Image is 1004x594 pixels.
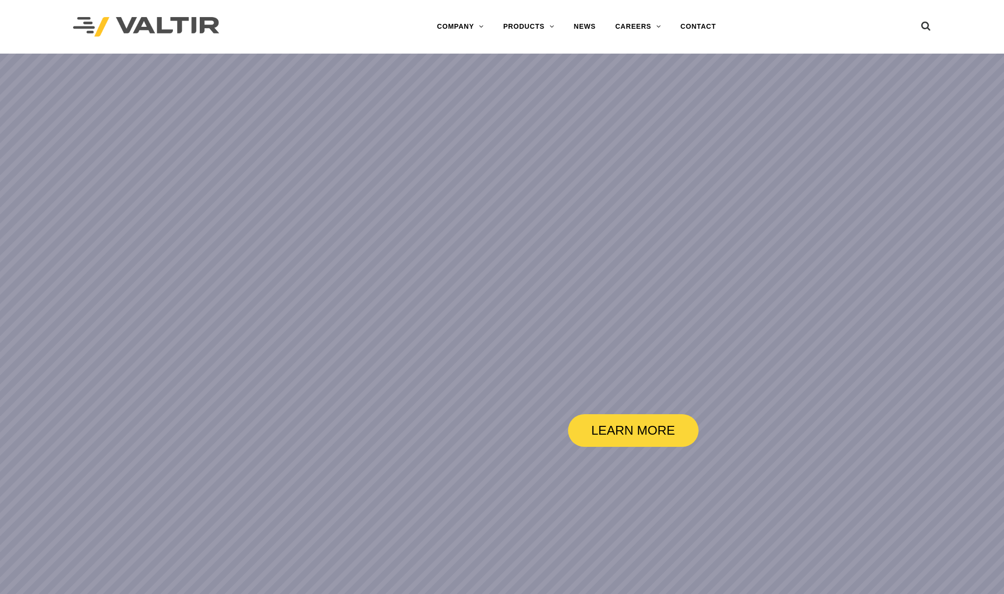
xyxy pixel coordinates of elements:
a: NEWS [564,17,606,37]
a: COMPANY [427,17,493,37]
a: LEARN MORE [568,414,699,447]
a: PRODUCTS [493,17,564,37]
img: Valtir [73,17,219,37]
a: CONTACT [671,17,726,37]
a: CAREERS [606,17,671,37]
